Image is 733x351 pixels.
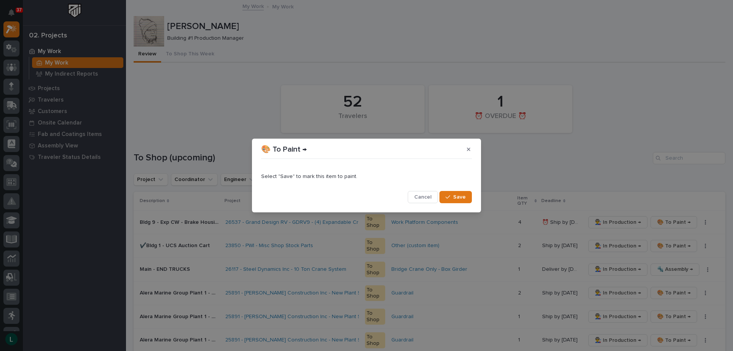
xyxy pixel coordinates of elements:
[414,194,431,201] span: Cancel
[439,191,472,203] button: Save
[408,191,438,203] button: Cancel
[261,173,472,180] p: Select "Save" to mark this item to paint.
[261,145,307,154] p: 🎨 To Paint →
[453,194,466,201] span: Save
